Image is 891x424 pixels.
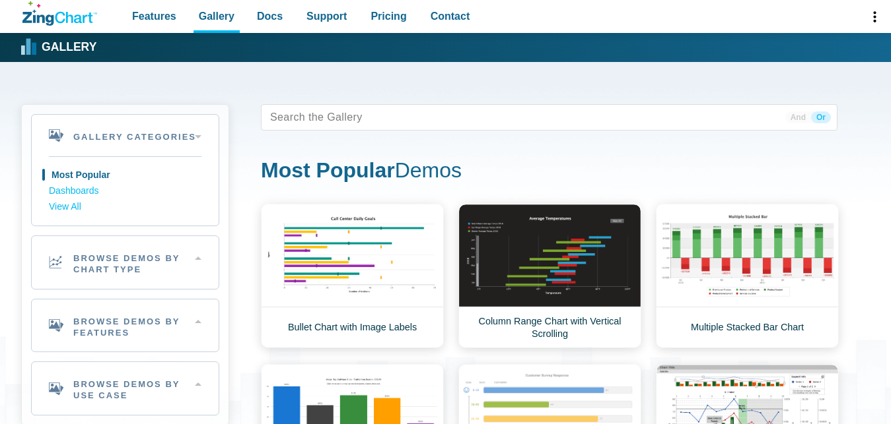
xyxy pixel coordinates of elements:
a: Dashboards [49,183,201,199]
span: Contact [431,7,470,25]
h2: Browse Demos By Use Case [32,362,219,415]
strong: Gallery [42,42,96,53]
span: And [785,111,811,123]
span: Docs [257,7,283,25]
strong: Most Popular [261,158,395,182]
span: Gallery [199,7,234,25]
a: Gallery [22,38,96,57]
span: Support [306,7,347,25]
span: Pricing [371,7,406,25]
h2: Gallery Categories [32,115,219,156]
a: Multiple Stacked Bar Chart [656,204,839,348]
a: Most Popular [49,167,201,183]
h2: Browse Demos By Chart Type [32,236,219,289]
a: ZingChart Logo. Click to return to the homepage [22,1,97,26]
span: Or [811,111,831,123]
a: Bullet Chart with Image Labels [261,204,444,348]
a: Column Range Chart with Vertical Scrolling [458,204,641,348]
span: Features [132,7,176,25]
h1: Demos [261,157,838,187]
a: View All [49,199,201,215]
h2: Browse Demos By Features [32,299,219,352]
